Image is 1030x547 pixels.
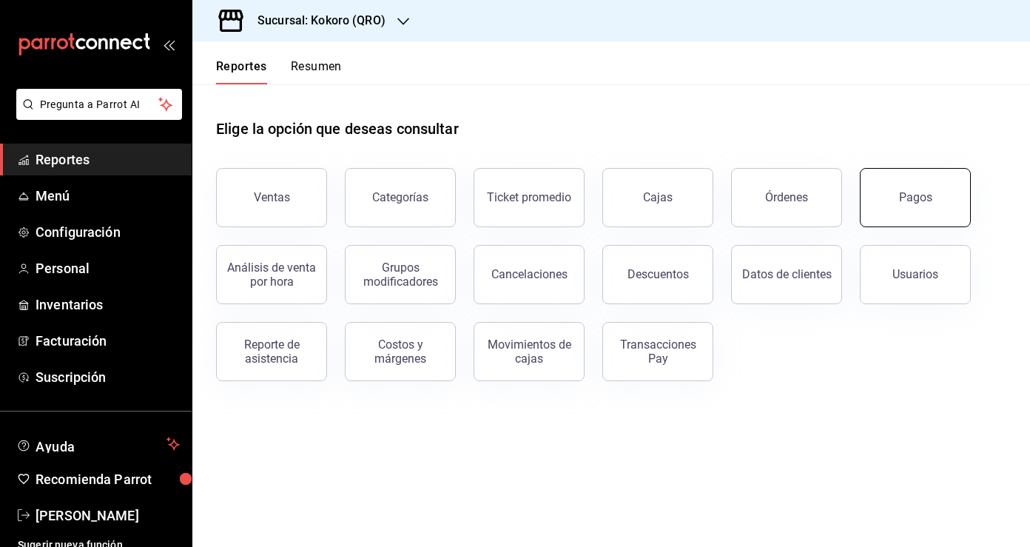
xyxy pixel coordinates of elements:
[892,267,938,281] div: Usuarios
[36,331,180,351] span: Facturación
[216,59,267,84] button: Reportes
[36,258,180,278] span: Personal
[16,89,182,120] button: Pregunta a Parrot AI
[627,267,689,281] div: Descuentos
[483,338,575,366] div: Movimientos de cajas
[899,190,932,204] div: Pagos
[354,261,446,289] div: Grupos modificadores
[36,150,180,170] span: Reportes
[602,322,713,381] button: Transacciones Pay
[345,245,456,304] button: Grupos modificadores
[216,118,459,140] h1: Elige la opción que deseas consultar
[36,469,180,489] span: Recomienda Parrot
[731,245,842,304] button: Datos de clientes
[474,168,585,227] button: Ticket promedio
[474,322,585,381] button: Movimientos de cajas
[216,245,327,304] button: Análisis de venta por hora
[163,38,175,50] button: open_drawer_menu
[602,245,713,304] button: Descuentos
[345,168,456,227] button: Categorías
[36,367,180,387] span: Suscripción
[216,168,327,227] button: Ventas
[643,189,673,207] div: Cajas
[36,506,180,526] span: [PERSON_NAME]
[491,267,568,281] div: Cancelaciones
[226,338,317,366] div: Reporte de asistencia
[345,322,456,381] button: Costos y márgenes
[860,168,971,227] button: Pagos
[474,245,585,304] button: Cancelaciones
[216,322,327,381] button: Reporte de asistencia
[487,190,571,204] div: Ticket promedio
[10,107,182,123] a: Pregunta a Parrot AI
[602,168,713,227] a: Cajas
[731,168,842,227] button: Órdenes
[246,12,386,30] h3: Sucursal: Kokoro (QRO)
[291,59,342,84] button: Resumen
[226,261,317,289] div: Análisis de venta por hora
[36,186,180,206] span: Menú
[216,59,342,84] div: navigation tabs
[36,295,180,315] span: Inventarios
[372,190,428,204] div: Categorías
[354,338,446,366] div: Costos y márgenes
[860,245,971,304] button: Usuarios
[40,97,159,113] span: Pregunta a Parrot AI
[765,190,808,204] div: Órdenes
[36,435,161,453] span: Ayuda
[742,267,832,281] div: Datos de clientes
[36,222,180,242] span: Configuración
[612,338,704,366] div: Transacciones Pay
[254,190,290,204] div: Ventas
